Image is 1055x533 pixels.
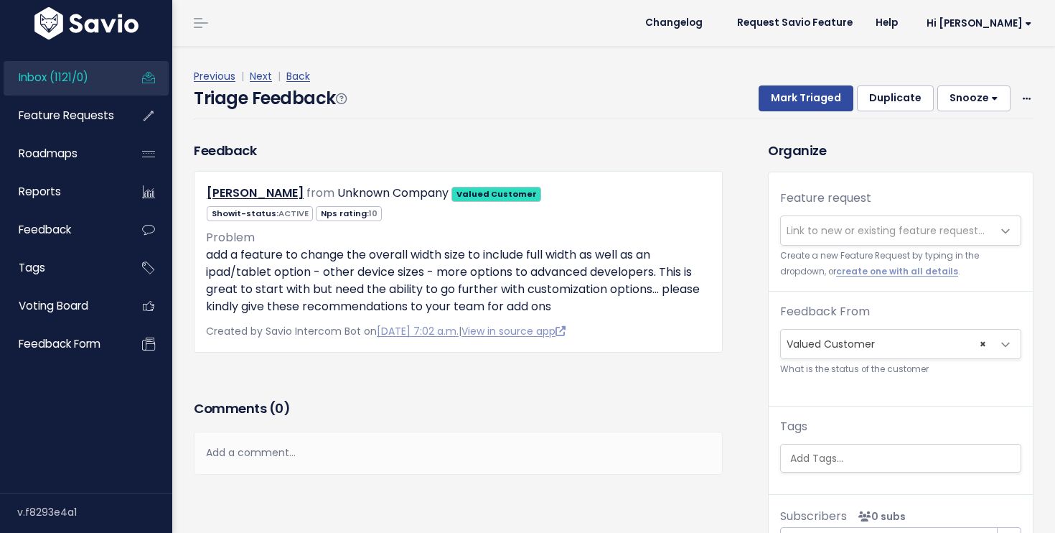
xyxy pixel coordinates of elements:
span: Feedback [19,222,71,237]
span: Feature Requests [19,108,114,123]
span: Subscribers [780,508,847,524]
span: Inbox (1121/0) [19,70,88,85]
span: ACTIVE [278,208,309,219]
span: Reports [19,184,61,199]
span: Showit-status: [207,206,313,221]
button: Mark Triaged [759,85,853,111]
small: Create a new Feature Request by typing in the dropdown, or . [780,249,1021,279]
span: <p><strong>Subscribers</strong><br><br> No subscribers yet<br> </p> [853,509,906,524]
span: 10 [369,208,378,219]
span: Created by Savio Intercom Bot on | [206,324,566,338]
span: Roadmaps [19,146,78,161]
span: 0 [275,399,283,417]
span: Feedback form [19,336,100,351]
a: Next [250,69,272,83]
button: Snooze [937,85,1011,111]
a: View in source app [461,324,566,338]
span: Nps rating: [316,206,382,221]
label: Feedback From [780,303,870,320]
a: Voting Board [4,289,119,323]
span: Link to new or existing feature request... [787,223,985,238]
a: [DATE] 7:02 a.m. [377,324,459,338]
a: Previous [194,69,235,83]
a: Request Savio Feature [726,12,864,34]
span: from [306,185,334,201]
span: Hi [PERSON_NAME] [927,18,1032,29]
a: Roadmaps [4,137,119,170]
h3: Comments ( ) [194,399,723,419]
a: Feedback form [4,328,119,361]
a: Inbox (1121/0) [4,61,119,94]
img: logo-white.9d6f32f41409.svg [31,7,142,40]
h3: Organize [768,141,1033,160]
a: [PERSON_NAME] [207,185,304,201]
div: Add a comment... [194,432,723,474]
small: What is the status of the customer [780,362,1021,377]
span: | [238,69,247,83]
label: Feature request [780,190,871,207]
h3: Feedback [194,141,256,160]
div: v.f8293e4a1 [17,493,172,531]
span: Valued Customer [781,330,992,358]
a: create one with all details [836,266,958,277]
span: Valued Customer [780,329,1021,359]
a: Back [286,69,310,83]
a: Help [864,12,909,34]
a: Reports [4,175,119,208]
div: Unknown Company [337,183,449,204]
strong: Valued Customer [456,188,537,200]
button: Duplicate [857,85,934,111]
span: Changelog [645,18,703,28]
span: Tags [19,260,45,275]
input: Add Tags... [784,451,1024,466]
label: Tags [780,418,807,435]
span: × [980,330,986,358]
p: add a feature to change the overall width size to include full width as well as an ipad/tablet op... [206,246,711,315]
h4: Triage Feedback [194,85,346,111]
span: Problem [206,229,255,246]
span: | [275,69,283,83]
a: Tags [4,251,119,284]
a: Feature Requests [4,99,119,132]
span: Voting Board [19,298,88,313]
a: Feedback [4,213,119,246]
a: Hi [PERSON_NAME] [909,12,1044,34]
